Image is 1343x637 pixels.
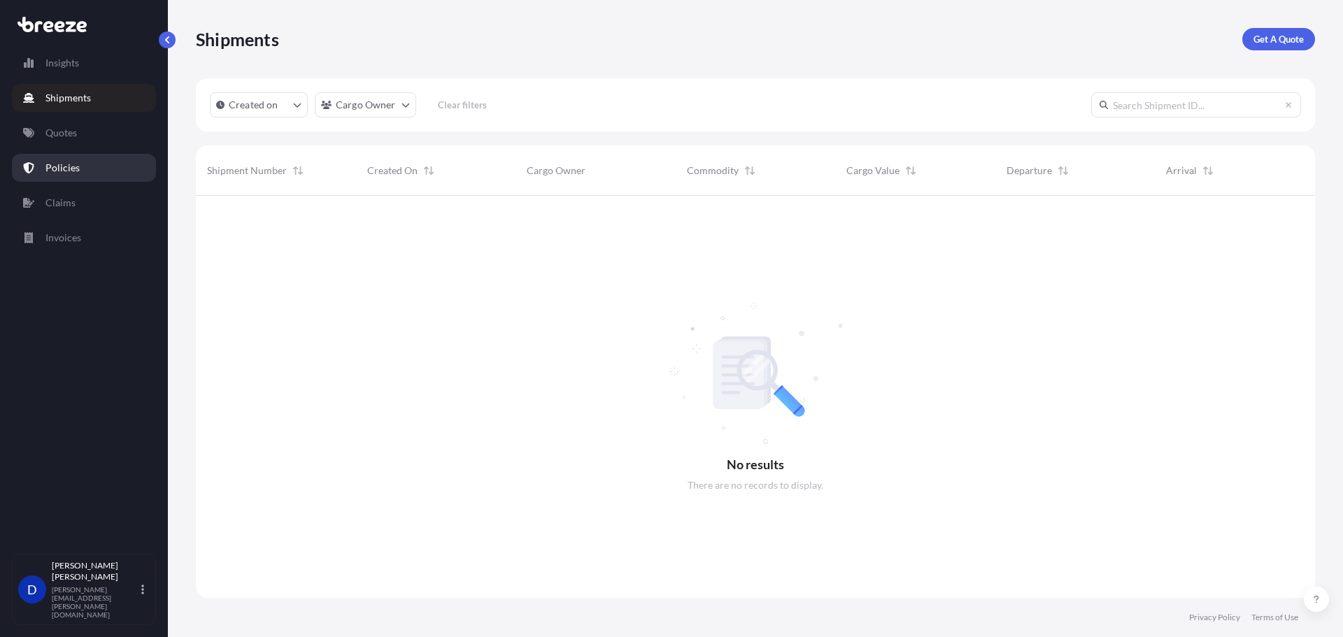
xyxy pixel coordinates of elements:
a: Terms of Use [1251,612,1298,623]
span: Arrival [1166,164,1197,178]
p: Clear filters [438,98,487,112]
a: Claims [12,189,156,217]
span: Commodity [687,164,739,178]
p: Policies [45,161,80,175]
p: [PERSON_NAME][EMAIL_ADDRESS][PERSON_NAME][DOMAIN_NAME] [52,585,138,619]
a: Policies [12,154,156,182]
button: Sort [741,162,758,179]
p: Insights [45,56,79,70]
a: Shipments [12,84,156,112]
a: Privacy Policy [1189,612,1240,623]
p: Quotes [45,126,77,140]
button: Sort [290,162,306,179]
p: Claims [45,196,76,210]
button: createdOn Filter options [210,92,308,117]
button: Sort [420,162,437,179]
button: Sort [1200,162,1216,179]
p: [PERSON_NAME] [PERSON_NAME] [52,560,138,582]
button: Clear filters [423,94,502,116]
button: Sort [902,162,919,179]
span: D [27,582,37,596]
p: Get A Quote [1253,32,1304,46]
p: Invoices [45,231,81,245]
p: Shipments [45,91,91,105]
p: Created on [229,98,278,112]
a: Quotes [12,119,156,147]
a: Get A Quote [1242,28,1315,50]
a: Insights [12,49,156,77]
span: Cargo Owner [527,164,585,178]
span: Cargo Value [846,164,900,178]
input: Search Shipment ID... [1091,92,1301,117]
p: Cargo Owner [336,98,396,112]
button: Sort [1055,162,1072,179]
span: Shipment Number [207,164,287,178]
span: Created On [367,164,418,178]
a: Invoices [12,224,156,252]
span: Departure [1007,164,1052,178]
p: Shipments [196,28,279,50]
button: cargoOwner Filter options [315,92,416,117]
